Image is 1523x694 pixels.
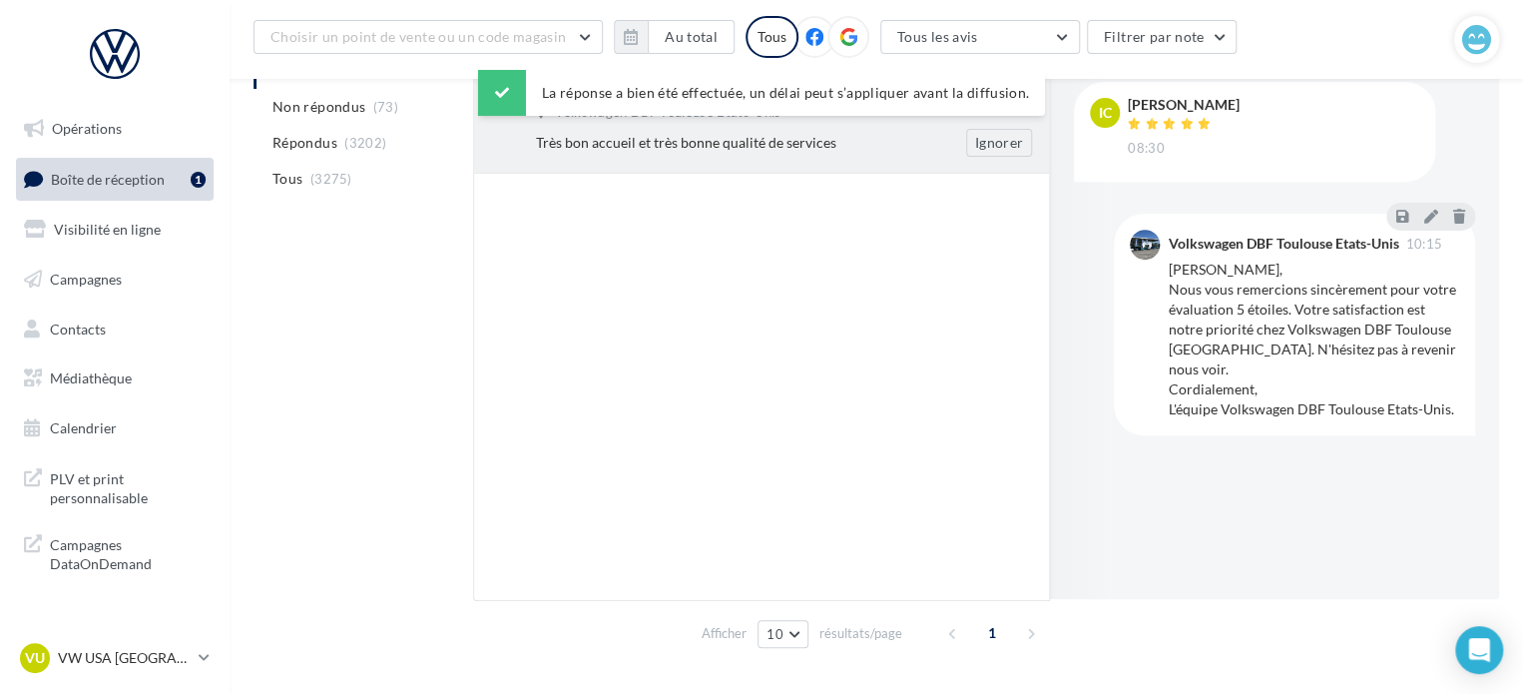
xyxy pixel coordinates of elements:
[58,648,191,668] p: VW USA [GEOGRAPHIC_DATA]
[310,171,352,187] span: (3275)
[50,465,206,508] span: PLV et print personnalisable
[819,624,902,643] span: résultats/page
[16,639,214,677] a: VU VW USA [GEOGRAPHIC_DATA]
[12,108,218,150] a: Opérations
[614,20,735,54] button: Au total
[766,626,783,642] span: 10
[976,617,1008,649] span: 1
[1099,103,1112,123] span: ic
[1128,140,1165,158] span: 08:30
[54,221,161,238] span: Visibilité en ligne
[1087,20,1238,54] button: Filtrer par note
[52,120,122,137] span: Opérations
[25,648,45,668] span: VU
[191,172,206,188] div: 1
[12,357,218,399] a: Médiathèque
[373,99,398,115] span: (73)
[12,209,218,251] a: Visibilité en ligne
[1455,626,1503,674] div: Open Intercom Messenger
[272,133,337,153] span: Répondus
[51,170,165,187] span: Boîte de réception
[50,271,122,288] span: Campagnes
[50,419,117,436] span: Calendrier
[478,70,1045,116] div: La réponse a bien été effectuée, un délai peut s’appliquer avant la diffusion.
[702,624,747,643] span: Afficher
[880,20,1080,54] button: Tous les avis
[536,133,902,153] div: Très bon accueil et très bonne qualité de services
[50,320,106,337] span: Contacts
[272,97,365,117] span: Non répondus
[12,158,218,201] a: Boîte de réception1
[12,407,218,449] a: Calendrier
[50,369,132,386] span: Médiathèque
[758,620,808,648] button: 10
[1168,260,1459,419] div: [PERSON_NAME], Nous vous remercions sincèrement pour votre évaluation 5 étoiles. Votre satisfacti...
[1405,238,1442,251] span: 10:15
[12,457,218,516] a: PLV et print personnalisable
[50,531,206,574] span: Campagnes DataOnDemand
[746,16,798,58] div: Tous
[897,28,978,45] span: Tous les avis
[966,129,1032,157] button: Ignorer
[648,20,735,54] button: Au total
[12,259,218,301] a: Campagnes
[272,169,302,189] span: Tous
[1128,98,1240,112] div: [PERSON_NAME]
[12,523,218,582] a: Campagnes DataOnDemand
[270,28,566,45] span: Choisir un point de vente ou un code magasin
[12,309,218,350] a: Contacts
[1168,237,1398,251] div: Volkswagen DBF Toulouse Etats-Unis
[344,135,386,151] span: (3202)
[254,20,603,54] button: Choisir un point de vente ou un code magasin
